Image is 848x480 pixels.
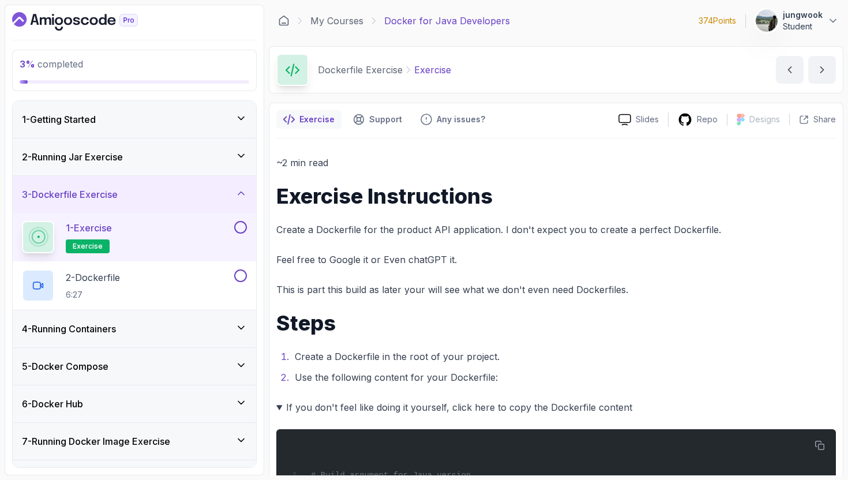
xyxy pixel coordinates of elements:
[20,58,83,70] span: completed
[13,348,256,385] button: 5-Docker Compose
[66,271,120,284] p: 2 - Dockerfile
[276,110,342,129] button: notes button
[22,359,108,373] h3: 5 - Docker Compose
[22,434,170,448] h3: 7 - Running Docker Image Exercise
[318,63,403,77] p: Dockerfile Exercise
[299,114,335,125] p: Exercise
[414,110,492,129] button: Feedback button
[437,114,485,125] p: Any issues?
[749,114,780,125] p: Designs
[813,114,836,125] p: Share
[346,110,409,129] button: Support button
[369,114,402,125] p: Support
[755,9,839,32] button: user profile imagejungwookStudent
[276,185,836,208] h1: Exercise Instructions
[414,63,451,77] p: Exercise
[13,423,256,460] button: 7-Running Docker Image Exercise
[756,10,778,32] img: user profile image
[609,114,668,126] a: Slides
[22,221,247,253] button: 1-Exerciseexercise
[13,176,256,213] button: 3-Dockerfile Exercise
[276,282,836,298] p: This is part this build as later your will see what we don't even need Dockerfiles.
[311,471,471,480] span: # Build argument for Java version
[384,14,510,28] p: Docker for Java Developers
[22,112,96,126] h3: 1 - Getting Started
[291,369,836,385] li: Use the following content for your Dockerfile:
[276,155,836,171] p: ~2 min read
[697,114,718,125] p: Repo
[13,101,256,138] button: 1-Getting Started
[13,138,256,175] button: 2-Running Jar Exercise
[776,56,804,84] button: previous content
[22,397,83,411] h3: 6 - Docker Hub
[310,14,363,28] a: My Courses
[20,58,35,70] span: 3 %
[22,187,118,201] h3: 3 - Dockerfile Exercise
[276,252,836,268] p: Feel free to Google it or Even chatGPT it.
[22,150,123,164] h3: 2 - Running Jar Exercise
[22,269,247,302] button: 2-Dockerfile6:27
[276,399,836,415] summary: If you don't feel like doing it yourself, click here to copy the Dockerfile content
[783,21,823,32] p: Student
[789,114,836,125] button: Share
[276,222,836,238] p: Create a Dockerfile for the product API application. I don't expect you to create a perfect Docke...
[669,112,727,127] a: Repo
[66,289,120,301] p: 6:27
[12,12,164,31] a: Dashboard
[278,15,290,27] a: Dashboard
[13,310,256,347] button: 4-Running Containers
[276,312,836,335] h1: Steps
[808,56,836,84] button: next content
[13,385,256,422] button: 6-Docker Hub
[699,15,736,27] p: 374 Points
[73,242,103,251] span: exercise
[291,348,836,365] li: Create a Dockerfile in the root of your project.
[66,221,112,235] p: 1 - Exercise
[22,322,116,336] h3: 4 - Running Containers
[783,9,823,21] p: jungwook
[636,114,659,125] p: Slides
